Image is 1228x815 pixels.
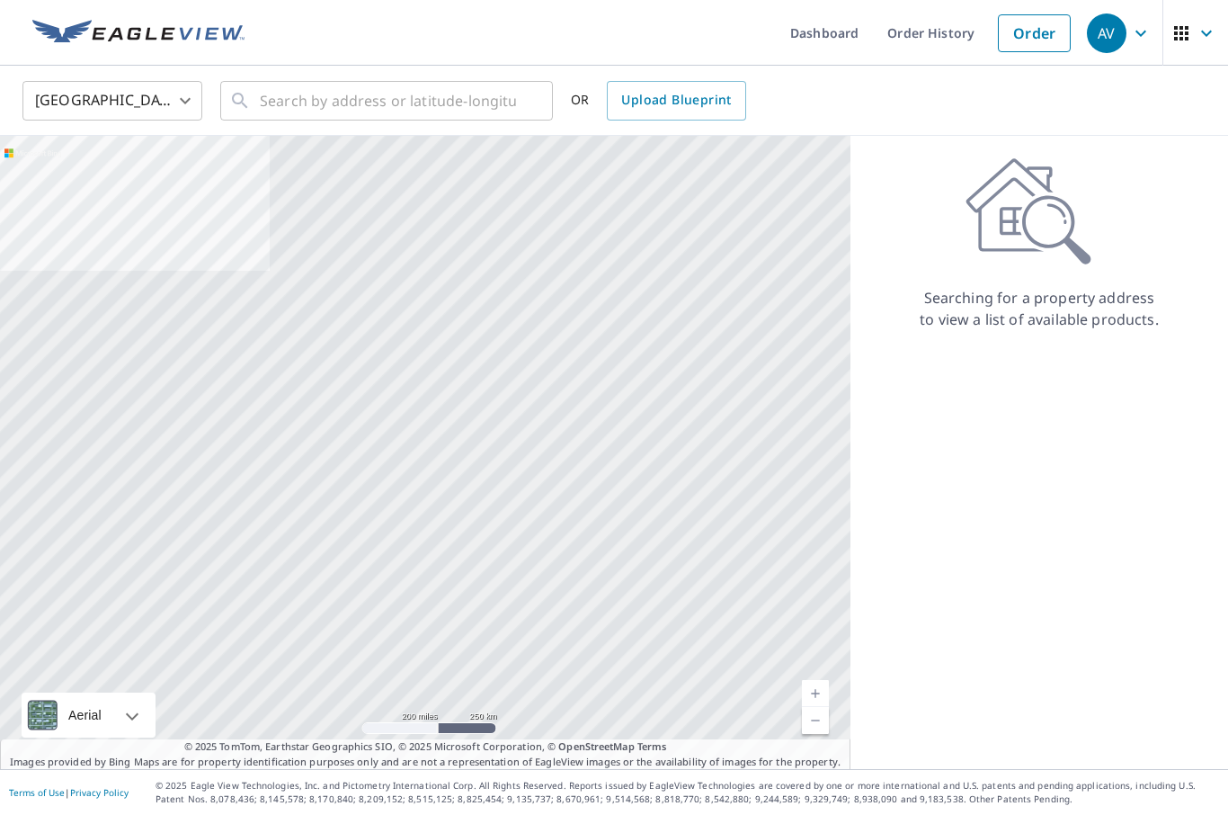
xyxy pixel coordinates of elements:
a: Terms of Use [9,786,65,799]
a: Order [998,14,1071,52]
span: © 2025 TomTom, Earthstar Geographics SIO, © 2025 Microsoft Corporation, © [184,739,667,755]
a: Upload Blueprint [607,81,745,121]
a: Current Level 5, Zoom Out [802,707,829,734]
p: Searching for a property address to view a list of available products. [919,287,1160,330]
img: EV Logo [32,20,245,47]
div: Aerial [63,693,107,738]
div: AV [1087,13,1126,53]
div: [GEOGRAPHIC_DATA] [22,76,202,126]
p: © 2025 Eagle View Technologies, Inc. and Pictometry International Corp. All Rights Reserved. Repo... [156,779,1219,806]
a: Terms [637,739,667,753]
a: Privacy Policy [70,786,129,799]
p: | [9,787,129,798]
div: OR [571,81,746,121]
span: Upload Blueprint [621,89,731,112]
a: Current Level 5, Zoom In [802,680,829,707]
input: Search by address or latitude-longitude [260,76,516,126]
div: Aerial [22,693,156,738]
a: OpenStreetMap [558,739,634,753]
